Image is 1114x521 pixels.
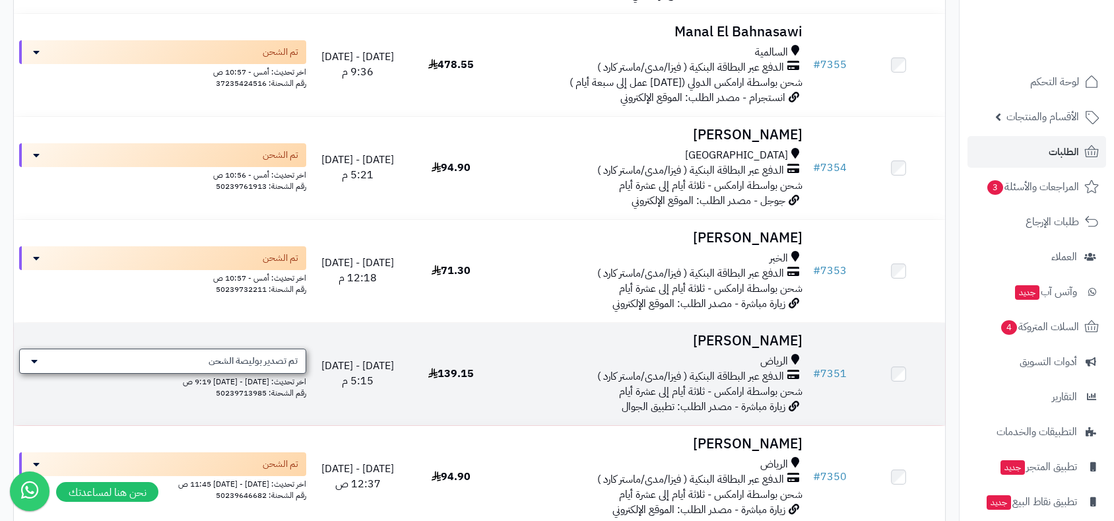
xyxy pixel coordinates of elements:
[997,423,1077,441] span: التطبيقات والخدمات
[619,384,803,399] span: شحن بواسطة ارامكس - ثلاثة أيام إلى عشرة أيام
[597,472,784,487] span: الدفع عبر البطاقة البنكية ( فيزا/مدى/ماستر كارد )
[612,296,785,312] span: زيارة مباشرة - مصدر الطلب: الموقع الإلكتروني
[620,90,785,106] span: انستجرام - مصدر الطلب: الموقع الإلكتروني
[1014,283,1077,301] span: وآتس آب
[967,486,1106,518] a: تطبيق نقاط البيعجديد
[813,366,847,382] a: #7351
[619,281,803,296] span: شحن بواسطة ارامكس - ثلاثة أيام إلى عشرة أيام
[813,366,820,382] span: #
[19,167,306,181] div: اخر تحديث: أمس - 10:56 ص
[755,45,788,60] span: السالمية
[987,495,1011,510] span: جديد
[967,416,1106,448] a: التطبيقات والخدمات
[985,493,1077,511] span: تطبيق نقاط البيع
[570,75,803,90] span: شحن بواسطة ارامكس الدولي ([DATE] عمل إلى سبعة أيام )
[813,263,847,279] a: #7353
[503,230,803,246] h3: [PERSON_NAME]
[321,358,394,389] span: [DATE] - [DATE] 5:15 م
[321,461,394,492] span: [DATE] - [DATE] 12:37 ص
[263,149,298,162] span: تم الشحن
[967,171,1106,203] a: المراجعات والأسئلة3
[597,60,784,75] span: الدفع عبر البطاقة البنكية ( فيزا/مدى/ماستر كارد )
[503,24,803,40] h3: Manal El Bahnasawi
[216,489,306,501] span: رقم الشحنة: 50239646682
[321,255,394,286] span: [DATE] - [DATE] 12:18 م
[263,46,298,59] span: تم الشحن
[967,66,1106,98] a: لوحة التحكم
[813,469,820,485] span: #
[813,160,820,176] span: #
[632,193,785,209] span: جوجل - مصدر الطلب: الموقع الإلكتروني
[432,263,471,279] span: 71.30
[432,160,471,176] span: 94.90
[612,502,785,518] span: زيارة مباشرة - مصدر الطلب: الموقع الإلكتروني
[428,366,474,382] span: 139.15
[967,206,1106,238] a: طلبات الإرجاع
[1049,143,1079,161] span: الطلبات
[967,451,1106,483] a: تطبيق المتجرجديد
[967,241,1106,273] a: العملاء
[619,487,803,503] span: شحن بواسطة ارامكس - ثلاثة أيام إلى عشرة أيام
[999,458,1077,476] span: تطبيق المتجر
[987,180,1003,195] span: 3
[209,355,298,368] span: تم تصدير بوليصة الشحن
[597,163,784,178] span: الدفع عبر البطاقة البنكية ( فيزا/مدى/ماستر كارد )
[1000,318,1079,336] span: السلات المتروكة
[967,311,1106,343] a: السلات المتروكة4
[19,476,306,490] div: اخر تحديث: [DATE] - [DATE] 11:45 ص
[619,178,803,193] span: شحن بواسطة ارامكس - ثلاثة أيام إلى عشرة أيام
[760,354,788,369] span: الرياض
[1000,460,1025,475] span: جديد
[428,57,474,73] span: 478.55
[216,77,306,89] span: رقم الشحنة: 37235424516
[770,251,788,266] span: الخبر
[432,469,471,485] span: 94.90
[1006,108,1079,126] span: الأقسام والمنتجات
[263,458,298,471] span: تم الشحن
[967,136,1106,168] a: الطلبات
[1051,248,1077,266] span: العملاء
[760,457,788,472] span: الرياض
[1030,73,1079,91] span: لوحة التحكم
[685,148,788,163] span: [GEOGRAPHIC_DATA]
[813,160,847,176] a: #7354
[967,276,1106,308] a: وآتس آبجديد
[216,387,306,399] span: رقم الشحنة: 50239713985
[813,469,847,485] a: #7350
[813,57,820,73] span: #
[503,436,803,452] h3: [PERSON_NAME]
[19,270,306,284] div: اخر تحديث: أمس - 10:57 ص
[813,57,847,73] a: #7355
[321,152,394,183] span: [DATE] - [DATE] 5:21 م
[1026,213,1079,231] span: طلبات الإرجاع
[1024,34,1101,61] img: logo-2.png
[19,64,306,78] div: اخر تحديث: أمس - 10:57 ص
[986,178,1079,196] span: المراجعات والأسئلة
[19,374,306,388] div: اخر تحديث: [DATE] - [DATE] 9:19 ص
[967,381,1106,413] a: التقارير
[813,263,820,279] span: #
[321,49,394,80] span: [DATE] - [DATE] 9:36 م
[967,346,1106,378] a: أدوات التسويق
[263,252,298,265] span: تم الشحن
[503,127,803,143] h3: [PERSON_NAME]
[622,399,785,415] span: زيارة مباشرة - مصدر الطلب: تطبيق الجوال
[597,266,784,281] span: الدفع عبر البطاقة البنكية ( فيزا/مدى/ماستر كارد )
[1001,320,1017,335] span: 4
[216,180,306,192] span: رقم الشحنة: 50239761913
[216,283,306,295] span: رقم الشحنة: 50239732211
[503,333,803,349] h3: [PERSON_NAME]
[597,369,784,384] span: الدفع عبر البطاقة البنكية ( فيزا/مدى/ماستر كارد )
[1015,285,1039,300] span: جديد
[1052,388,1077,406] span: التقارير
[1020,353,1077,371] span: أدوات التسويق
